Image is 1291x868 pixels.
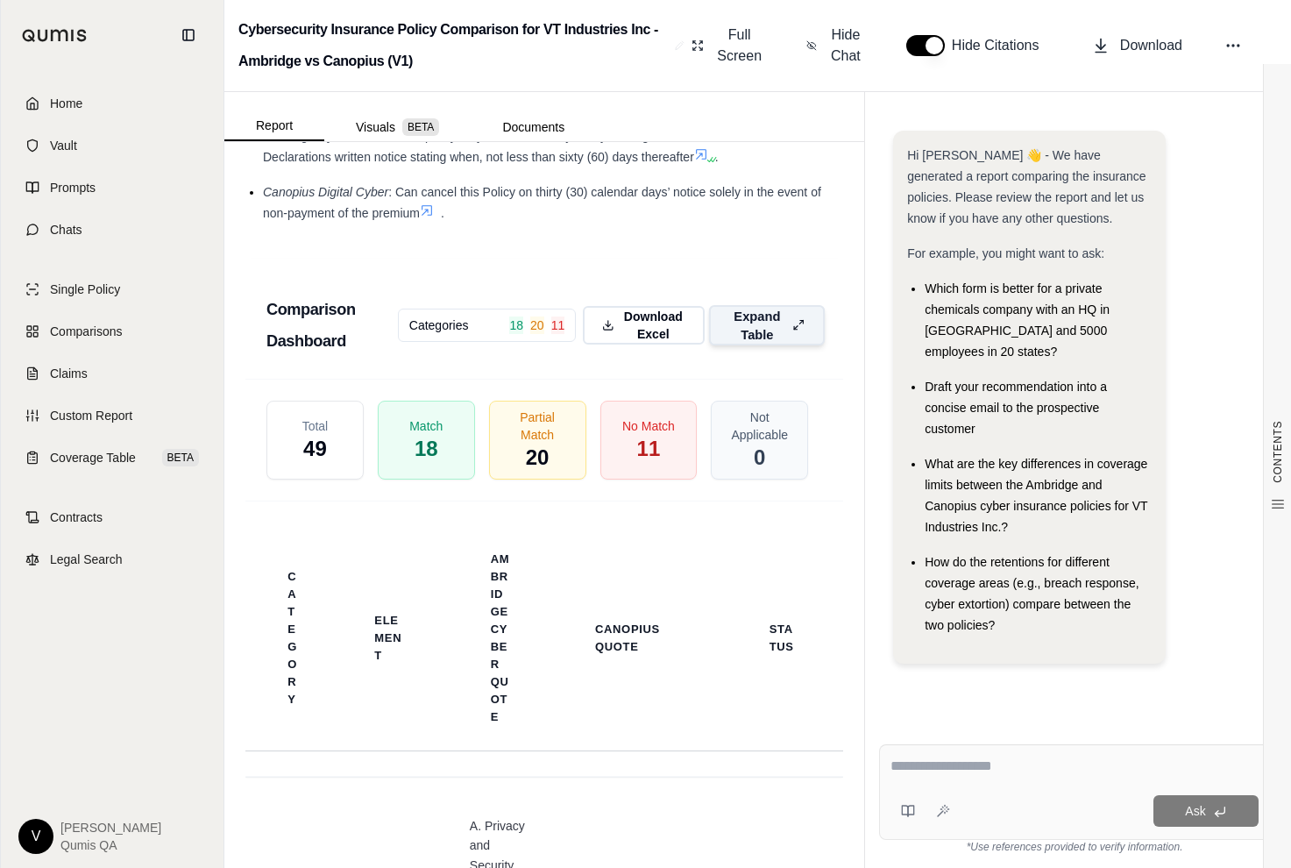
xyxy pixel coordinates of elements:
[11,270,213,309] a: Single Policy
[263,129,840,164] span: : The policy may be cancelled by Us by mailing to You at the address shown in the Declarations wr...
[50,95,82,112] span: Home
[574,610,706,666] th: Canopius Quote
[238,14,668,77] h2: Cybersecurity Insurance Policy Comparison for VT Industries Inc - Ambridge vs Canopius (V1)
[637,435,661,463] span: 11
[11,540,213,579] a: Legal Search
[50,407,132,424] span: Custom Report
[263,129,394,143] span: Ambridge Cyber Secure
[11,210,213,249] a: Chats
[799,18,871,74] button: Hide Chat
[11,438,213,477] a: Coverage TableBETA
[1085,28,1189,63] button: Download
[11,498,213,537] a: Contracts
[621,308,685,343] span: Download Excel
[60,836,161,854] span: Qumis QA
[583,306,705,345] button: Download Excel
[11,126,213,165] a: Vault
[50,323,122,340] span: Comparisons
[907,246,1104,260] span: For example, you might want to ask:
[714,25,764,67] span: Full Screen
[622,417,675,435] span: No Match
[50,551,123,568] span: Legal Search
[1153,795,1259,827] button: Ask
[1271,421,1285,483] span: CONTENTS
[11,312,213,351] a: Comparisons
[441,206,444,220] span: .
[526,444,550,472] span: 20
[263,185,821,220] span: : Can cancel this Policy on thirty (30) calendar days’ notice solely in the event of non-payment ...
[726,409,793,444] span: Not Applicable
[925,380,1107,436] span: Draft your recommendation into a concise email to the prospective customer
[302,417,329,435] span: Total
[409,317,469,334] span: Categories
[504,409,571,444] span: Partial Match
[402,118,439,136] span: BETA
[50,221,82,238] span: Chats
[530,317,544,334] span: 20
[509,317,523,334] span: 18
[263,185,388,199] span: Canopius Digital Cyber
[754,444,765,472] span: 0
[471,113,596,141] button: Documents
[729,307,785,344] span: Expand Table
[50,281,120,298] span: Single Policy
[715,150,719,164] span: .
[11,168,213,207] a: Prompts
[1185,804,1205,818] span: Ask
[224,111,324,141] button: Report
[11,354,213,393] a: Claims
[925,457,1147,534] span: What are the key differences in coverage limits between the Ambridge and Canopius cyber insurance...
[162,449,199,466] span: BETA
[398,309,576,342] button: Categories182011
[266,294,398,358] h3: Comparison Dashboard
[60,819,161,836] span: [PERSON_NAME]
[50,179,96,196] span: Prompts
[879,840,1270,854] div: *Use references provided to verify information.
[266,558,318,719] th: Category
[551,317,565,334] span: 11
[50,137,77,154] span: Vault
[470,540,532,736] th: Ambridge Cyber Quote
[925,555,1138,632] span: How do the retentions for different coverage areas (e.g., breach response, cyber extortion) compa...
[748,610,816,666] th: Status
[303,435,327,463] span: 49
[11,396,213,435] a: Custom Report
[324,113,471,141] button: Visuals
[1120,35,1182,56] span: Download
[685,18,771,74] button: Full Screen
[174,21,202,49] button: Collapse sidebar
[827,25,864,67] span: Hide Chat
[709,305,826,345] button: Expand Table
[50,509,103,526] span: Contracts
[925,281,1110,359] span: Which form is better for a private chemicals company with an HQ in [GEOGRAPHIC_DATA] and 5000 emp...
[415,435,438,463] span: 18
[50,365,88,382] span: Claims
[353,601,427,675] th: Element
[952,35,1050,56] span: Hide Citations
[18,819,53,854] div: V
[11,84,213,123] a: Home
[907,148,1146,225] span: Hi [PERSON_NAME] 👋 - We have generated a report comparing the insurance policies. Please review t...
[50,449,136,466] span: Coverage Table
[22,29,88,42] img: Qumis Logo
[409,417,443,435] span: Match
